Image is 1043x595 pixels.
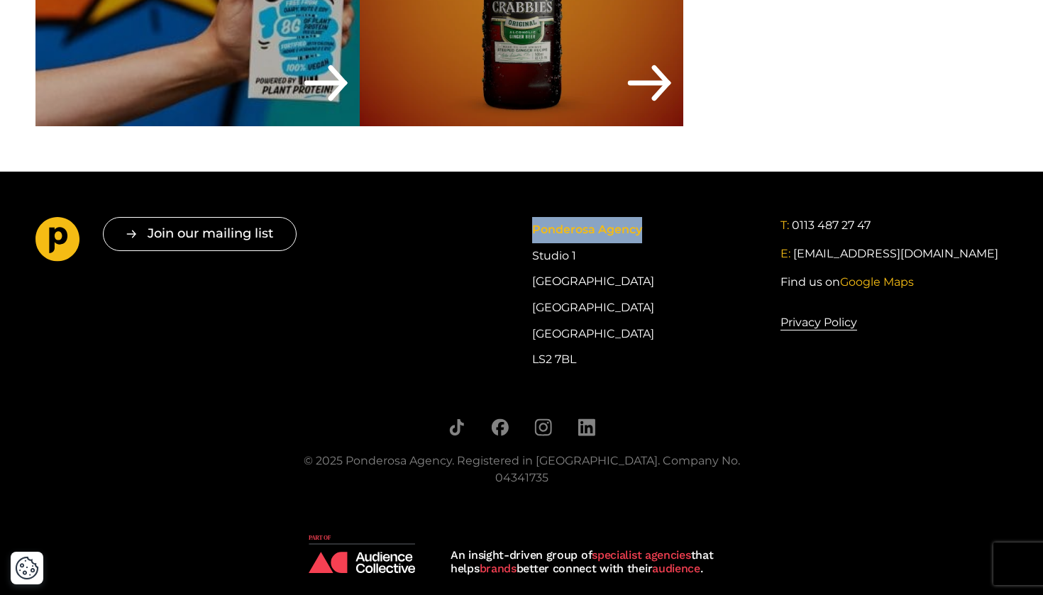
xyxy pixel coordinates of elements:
[284,452,759,486] div: © 2025 Ponderosa Agency. Registered in [GEOGRAPHIC_DATA]. Company No. 04341735
[780,247,790,260] span: E:
[592,548,690,562] strong: specialist agencies
[491,418,509,436] a: Follow us on Facebook
[780,218,789,232] span: T:
[780,313,857,332] a: Privacy Policy
[532,217,759,372] div: Studio 1 [GEOGRAPHIC_DATA] [GEOGRAPHIC_DATA] [GEOGRAPHIC_DATA] LS2 7BL
[793,245,998,262] a: [EMAIL_ADDRESS][DOMAIN_NAME]
[15,556,39,580] img: Revisit consent button
[15,556,39,580] button: Cookie Settings
[451,548,734,575] div: An insight-driven group of that helps better connect with their .
[480,562,517,575] strong: brands
[35,217,80,267] a: Go to homepage
[448,418,465,436] a: Follow us on TikTok
[103,217,297,250] button: Join our mailing list
[532,223,642,236] span: Ponderosa Agency
[780,274,914,291] a: Find us onGoogle Maps
[652,562,700,575] strong: audience
[792,217,871,234] a: 0113 487 27 47
[840,275,914,289] span: Google Maps
[578,418,595,436] a: Follow us on LinkedIn
[309,535,415,574] img: Audience Collective logo
[534,418,552,436] a: Follow us on Instagram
